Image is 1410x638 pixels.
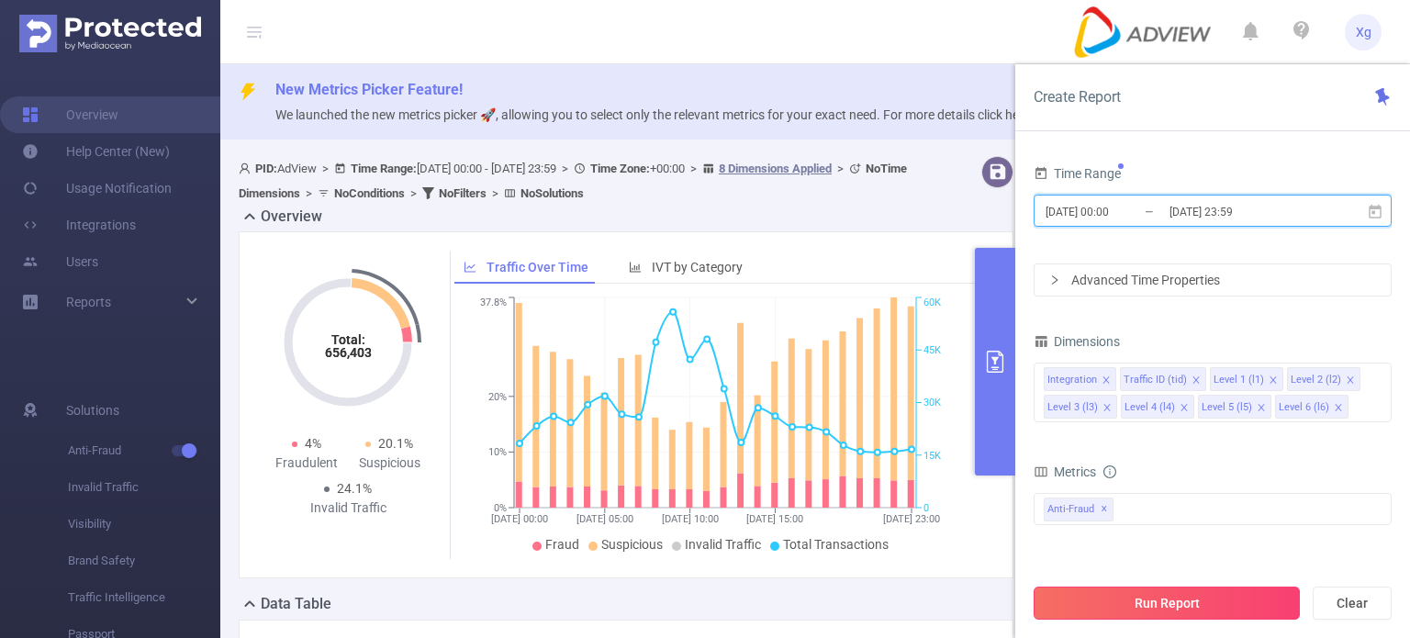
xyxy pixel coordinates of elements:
[601,537,663,552] span: Suspicious
[480,297,507,309] tspan: 37.8%
[66,284,111,320] a: Reports
[331,332,365,347] tspan: Total:
[1214,368,1264,392] div: Level 1 (l1)
[68,506,220,543] span: Visibility
[22,243,98,280] a: Users
[1192,375,1201,386] i: icon: close
[334,186,405,200] b: No Conditions
[1275,395,1348,419] li: Level 6 (l6)
[746,513,803,525] tspan: [DATE] 15:00
[1035,264,1391,296] div: icon: rightAdvanced Time Properties
[590,162,650,175] b: Time Zone:
[1049,274,1060,285] i: icon: right
[261,593,331,615] h2: Data Table
[1291,368,1341,392] div: Level 2 (l2)
[317,162,334,175] span: >
[1102,403,1112,414] i: icon: close
[1210,367,1283,391] li: Level 1 (l1)
[68,543,220,579] span: Brand Safety
[1346,375,1355,386] i: icon: close
[348,453,431,473] div: Suspicious
[1356,14,1371,50] span: Xg
[487,186,504,200] span: >
[494,502,507,514] tspan: 0%
[488,447,507,459] tspan: 10%
[923,502,929,514] tspan: 0
[883,513,940,525] tspan: [DATE] 23:00
[1120,367,1206,391] li: Traffic ID (tid)
[1034,587,1300,620] button: Run Report
[923,344,941,356] tspan: 45K
[275,81,463,98] span: New Metrics Picker Feature!
[464,261,476,274] i: icon: line-chart
[300,186,318,200] span: >
[685,162,702,175] span: >
[576,513,632,525] tspan: [DATE] 05:00
[265,453,348,473] div: Fraudulent
[685,537,761,552] span: Invalid Traffic
[22,133,170,170] a: Help Center (New)
[520,186,584,200] b: No Solutions
[1044,199,1192,224] input: Start date
[1198,395,1271,419] li: Level 5 (l5)
[255,162,277,175] b: PID:
[1044,367,1116,391] li: Integration
[275,107,1060,122] span: We launched the new metrics picker 🚀, allowing you to select only the relevant metrics for your e...
[261,206,322,228] h2: Overview
[66,295,111,309] span: Reports
[239,83,257,101] i: icon: thunderbolt
[491,513,548,525] tspan: [DATE] 00:00
[1044,395,1117,419] li: Level 3 (l3)
[1034,334,1120,349] span: Dimensions
[1047,396,1098,420] div: Level 3 (l3)
[1202,396,1252,420] div: Level 5 (l5)
[378,436,413,451] span: 20.1%
[1257,403,1266,414] i: icon: close
[545,537,579,552] span: Fraud
[923,297,941,309] tspan: 60K
[652,260,743,274] span: IVT by Category
[68,432,220,469] span: Anti-Fraud
[1034,166,1121,181] span: Time Range
[719,162,832,175] u: 8 Dimensions Applied
[1044,498,1113,521] span: Anti-Fraud
[307,498,389,518] div: Invalid Traffic
[783,537,889,552] span: Total Transactions
[1269,375,1278,386] i: icon: close
[556,162,574,175] span: >
[1047,368,1097,392] div: Integration
[487,260,588,274] span: Traffic Over Time
[1034,88,1121,106] span: Create Report
[1279,396,1329,420] div: Level 6 (l6)
[239,162,907,200] span: AdView [DATE] 00:00 - [DATE] 23:59 +00:00
[68,579,220,616] span: Traffic Intelligence
[1125,396,1175,420] div: Level 4 (l4)
[1034,465,1096,479] span: Metrics
[923,397,941,409] tspan: 30K
[19,15,201,52] img: Protected Media
[1313,587,1392,620] button: Clear
[1103,465,1116,478] i: icon: info-circle
[68,469,220,506] span: Invalid Traffic
[1180,403,1189,414] i: icon: close
[405,186,422,200] span: >
[923,450,941,462] tspan: 15K
[22,96,118,133] a: Overview
[22,207,136,243] a: Integrations
[629,261,642,274] i: icon: bar-chart
[661,513,718,525] tspan: [DATE] 10:00
[66,392,119,429] span: Solutions
[1334,403,1343,414] i: icon: close
[325,345,372,360] tspan: 656,403
[832,162,849,175] span: >
[1102,375,1111,386] i: icon: close
[488,391,507,403] tspan: 20%
[305,436,321,451] span: 4%
[239,162,255,174] i: icon: user
[439,186,487,200] b: No Filters
[1168,199,1316,224] input: End date
[22,170,172,207] a: Usage Notification
[351,162,417,175] b: Time Range:
[1101,498,1108,520] span: ✕
[1124,368,1187,392] div: Traffic ID (tid)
